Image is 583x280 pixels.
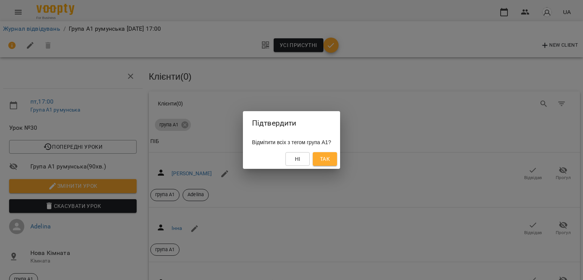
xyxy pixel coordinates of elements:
span: Так [320,154,330,164]
button: Ні [285,152,310,166]
div: Відмітити всіх з тегом група А1? [243,135,340,149]
span: Ні [295,154,301,164]
h2: Підтвердити [252,117,331,129]
button: Так [313,152,337,166]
